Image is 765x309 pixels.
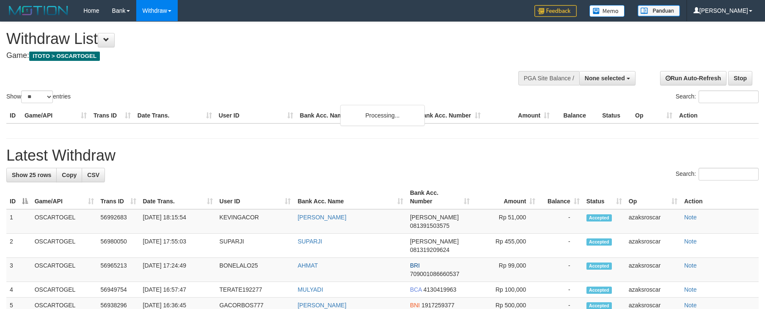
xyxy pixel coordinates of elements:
td: 56949754 [97,282,140,298]
td: KEVINGACOR [216,209,294,234]
th: Bank Acc. Name: activate to sort column ascending [294,185,406,209]
td: [DATE] 17:55:03 [140,234,216,258]
th: Date Trans. [134,108,215,123]
td: - [539,234,583,258]
span: Accepted [586,238,612,246]
span: BCA [410,286,422,293]
th: Bank Acc. Name [297,108,416,123]
a: [PERSON_NAME] [297,302,346,309]
label: Show entries [6,90,71,103]
td: Rp 51,000 [473,209,539,234]
td: azaksroscar [625,209,681,234]
td: Rp 455,000 [473,234,539,258]
td: OSCARTOGEL [31,209,97,234]
button: None selected [579,71,636,85]
span: Copy 081391503575 to clipboard [410,222,449,229]
a: Run Auto-Refresh [660,71,726,85]
td: 56965213 [97,258,140,282]
a: [PERSON_NAME] [297,214,346,221]
select: Showentries [21,90,53,103]
td: azaksroscar [625,282,681,298]
a: Note [684,286,697,293]
span: [PERSON_NAME] [410,214,459,221]
th: Action [676,108,759,123]
th: ID [6,108,21,123]
td: OSCARTOGEL [31,258,97,282]
img: MOTION_logo.png [6,4,71,17]
th: Op [632,108,676,123]
span: Accepted [586,287,612,294]
span: BRI [410,262,420,269]
a: Copy [56,168,82,182]
a: Note [684,262,697,269]
th: Balance [553,108,599,123]
a: Stop [728,71,752,85]
td: - [539,258,583,282]
td: [DATE] 16:57:47 [140,282,216,298]
span: None selected [585,75,625,82]
input: Search: [699,90,759,103]
img: panduan.png [638,5,680,16]
th: Status: activate to sort column ascending [583,185,625,209]
td: 56980050 [97,234,140,258]
span: [PERSON_NAME] [410,238,459,245]
img: Button%20Memo.svg [589,5,625,17]
span: Copy 4130419963 to clipboard [424,286,457,293]
th: Trans ID: activate to sort column ascending [97,185,140,209]
td: BONELALO25 [216,258,294,282]
td: TERATE192277 [216,282,294,298]
td: Rp 99,000 [473,258,539,282]
a: Note [684,302,697,309]
td: [DATE] 17:24:49 [140,258,216,282]
a: Note [684,238,697,245]
td: azaksroscar [625,258,681,282]
td: 4 [6,282,31,298]
td: - [539,209,583,234]
td: Rp 100,000 [473,282,539,298]
img: Feedback.jpg [534,5,577,17]
label: Search: [676,90,759,103]
th: Action [681,185,759,209]
th: Trans ID [90,108,134,123]
span: Copy 081319209624 to clipboard [410,246,449,253]
td: [DATE] 18:15:54 [140,209,216,234]
a: Show 25 rows [6,168,57,182]
td: - [539,282,583,298]
th: Op: activate to sort column ascending [625,185,681,209]
th: Game/API [21,108,90,123]
td: 2 [6,234,31,258]
h4: Game: [6,52,501,60]
label: Search: [676,168,759,180]
div: Processing... [340,105,425,126]
th: Date Trans.: activate to sort column ascending [140,185,216,209]
span: ITOTO > OSCARTOGEL [29,52,100,61]
th: Game/API: activate to sort column ascending [31,185,97,209]
span: Accepted [586,263,612,270]
span: Show 25 rows [12,172,51,178]
td: OSCARTOGEL [31,234,97,258]
td: SUPARJI [216,234,294,258]
span: BNI [410,302,420,309]
td: azaksroscar [625,234,681,258]
th: Amount [484,108,553,123]
td: 56992683 [97,209,140,234]
td: OSCARTOGEL [31,282,97,298]
td: 3 [6,258,31,282]
h1: Latest Withdraw [6,147,759,164]
th: Bank Acc. Number: activate to sort column ascending [407,185,473,209]
th: User ID [215,108,297,123]
th: Balance: activate to sort column ascending [539,185,583,209]
a: SUPARJI [297,238,322,245]
th: User ID: activate to sort column ascending [216,185,294,209]
span: Copy [62,172,77,178]
h1: Withdraw List [6,30,501,47]
a: CSV [82,168,105,182]
th: ID: activate to sort column descending [6,185,31,209]
span: Copy 1917259377 to clipboard [421,302,454,309]
input: Search: [699,168,759,180]
td: 1 [6,209,31,234]
a: Note [684,214,697,221]
span: CSV [87,172,99,178]
th: Amount: activate to sort column ascending [473,185,539,209]
a: MULYADI [297,286,323,293]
